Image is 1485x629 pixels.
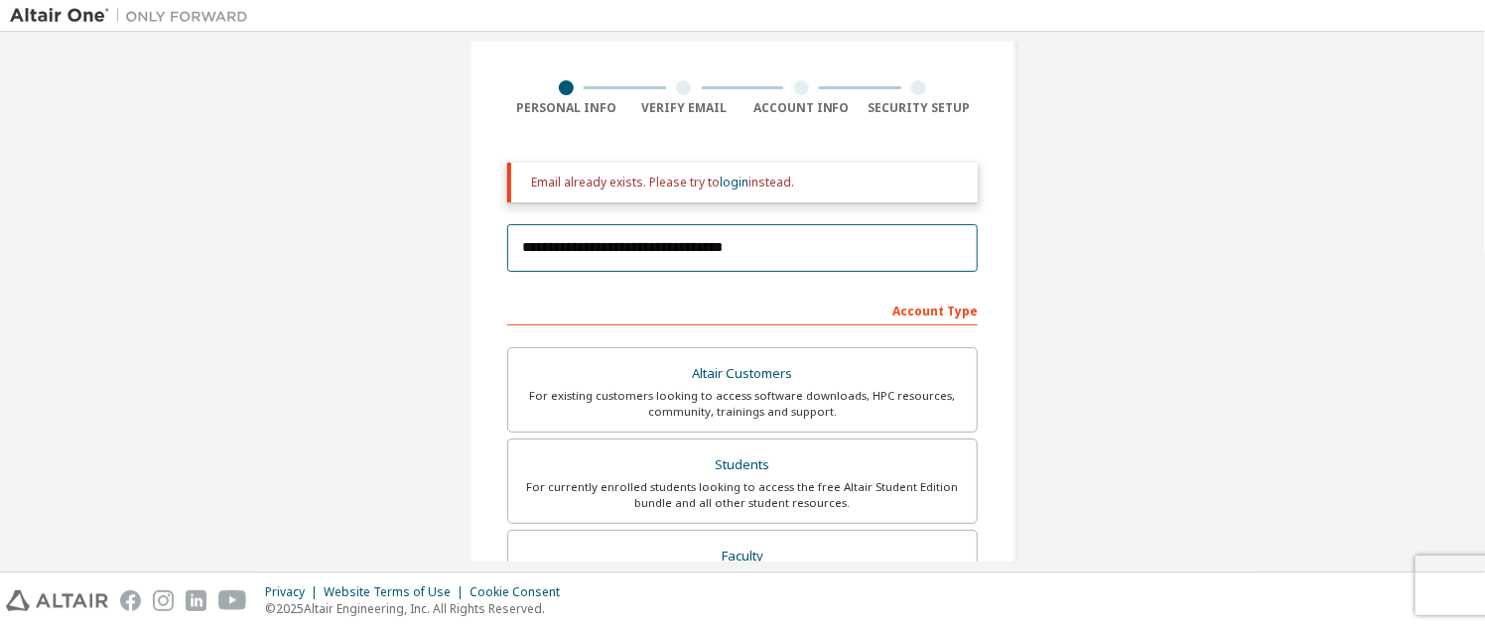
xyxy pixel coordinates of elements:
div: Privacy [265,584,324,600]
img: altair_logo.svg [6,590,108,611]
p: © 2025 Altair Engineering, Inc. All Rights Reserved. [265,600,572,617]
img: Altair One [10,6,258,26]
img: linkedin.svg [186,590,206,611]
a: login [720,174,748,190]
div: Security Setup [861,100,979,116]
div: Altair Customers [520,360,965,388]
div: Account Type [507,294,978,325]
div: Cookie Consent [470,584,572,600]
div: Verify Email [625,100,743,116]
div: Students [520,451,965,479]
img: facebook.svg [120,590,141,611]
div: Personal Info [507,100,625,116]
div: For currently enrolled students looking to access the free Altair Student Edition bundle and all ... [520,479,965,511]
div: Faculty [520,543,965,570]
img: youtube.svg [218,590,247,611]
div: Email already exists. Please try to instead. [531,175,962,190]
div: For existing customers looking to access software downloads, HPC resources, community, trainings ... [520,388,965,420]
div: Website Terms of Use [324,584,470,600]
img: instagram.svg [153,590,174,611]
div: Account Info [742,100,861,116]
